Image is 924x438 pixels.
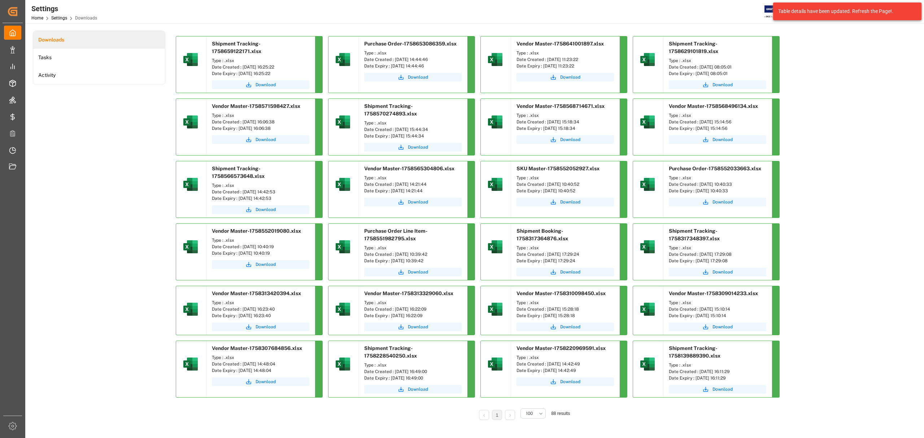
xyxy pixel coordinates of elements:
button: Download [517,377,614,386]
span: Download [408,199,428,205]
div: Date Created : [DATE] 10:40:33 [669,181,766,188]
a: Download [669,198,766,206]
div: Date Created : [DATE] 10:40:19 [212,244,309,250]
img: microsoft-excel-2019--v1.png [487,238,504,255]
img: microsoft-excel-2019--v1.png [182,176,199,193]
img: microsoft-excel-2019--v1.png [182,301,199,318]
span: Vendor Master-1758641001897.xlsx [517,41,604,47]
div: Type : .xlsx [212,182,309,189]
div: Type : .xlsx [669,175,766,181]
div: Date Expiry : [DATE] 17:29:08 [669,258,766,264]
img: microsoft-excel-2019--v1.png [182,51,199,68]
div: Date Expiry : [DATE] 11:23:22 [517,63,614,69]
span: Download [712,199,733,205]
div: Date Expiry : [DATE] 14:42:53 [212,195,309,202]
a: Download [212,377,309,386]
img: microsoft-excel-2019--v1.png [334,113,352,131]
div: Date Created : [DATE] 16:22:09 [364,306,462,312]
div: Date Created : [DATE] 14:21:44 [364,181,462,188]
span: Vendor Master-1758568714671.xlsx [517,103,605,109]
div: Date Expiry : [DATE] 15:18:34 [517,125,614,132]
div: Type : .xlsx [517,175,614,181]
div: Date Expiry : [DATE] 14:21:44 [364,188,462,194]
img: microsoft-excel-2019--v1.png [639,301,656,318]
button: Download [364,198,462,206]
a: Download [212,80,309,89]
span: Download [256,206,276,213]
div: Date Created : [DATE] 14:44:46 [364,56,462,63]
li: Previous Page [479,410,489,420]
span: Vendor Master-1758313420394.xlsx [212,290,301,296]
div: Date Expiry : [DATE] 16:06:38 [212,125,309,132]
a: Download [364,268,462,276]
img: microsoft-excel-2019--v1.png [182,238,199,255]
a: Download [517,73,614,82]
div: Date Expiry : [DATE] 10:40:33 [669,188,766,194]
span: Download [408,74,428,80]
div: Date Created : [DATE] 16:06:38 [212,119,309,125]
span: Download [560,74,580,80]
a: Download [517,135,614,144]
li: Next Page [505,410,515,420]
div: Type : .xlsx [669,112,766,119]
div: Type : .xlsx [212,57,309,64]
li: Tasks [33,49,165,66]
div: Date Expiry : [DATE] 15:10:14 [669,312,766,319]
img: microsoft-excel-2019--v1.png [334,355,352,373]
img: Exertis%20JAM%20-%20Email%20Logo.jpg_1722504956.jpg [764,5,789,18]
div: Type : .xlsx [364,120,462,126]
div: Type : .xlsx [669,362,766,368]
img: microsoft-excel-2019--v1.png [487,113,504,131]
img: microsoft-excel-2019--v1.png [487,176,504,193]
div: Date Created : [DATE] 16:25:22 [212,64,309,70]
div: Type : .xlsx [212,299,309,306]
img: microsoft-excel-2019--v1.png [487,51,504,68]
button: Download [364,143,462,152]
span: Shipment Tracking-1758570274893.xlsx [364,103,417,117]
div: Date Created : [DATE] 15:28:18 [517,306,614,312]
a: Download [669,80,766,89]
a: Downloads [33,31,165,49]
span: Download [712,269,733,275]
div: Type : .xlsx [364,50,462,56]
img: microsoft-excel-2019--v1.png [487,301,504,318]
span: Shipment Tracking-1758566573648.xlsx [212,166,265,179]
span: Vendor Master-1758313329060.xlsx [364,290,453,296]
div: Date Created : [DATE] 15:10:14 [669,306,766,312]
div: Date Created : [DATE] 17:29:08 [669,251,766,258]
img: microsoft-excel-2019--v1.png [334,51,352,68]
span: Download [408,386,428,393]
div: Date Expiry : [DATE] 15:44:34 [364,133,462,139]
div: Date Expiry : [DATE] 16:22:09 [364,312,462,319]
a: Download [364,323,462,331]
img: microsoft-excel-2019--v1.png [334,176,352,193]
span: Download [560,269,580,275]
span: Vendor Master-1758220969591.xlsx [517,345,606,351]
div: Type : .xlsx [517,299,614,306]
button: Download [669,385,766,394]
a: Download [669,268,766,276]
div: Date Created : [DATE] 17:29:24 [517,251,614,258]
div: Date Expiry : [DATE] 10:40:19 [212,250,309,257]
span: Shipment Tracking-1758317348397.xlsx [669,228,720,241]
div: Date Expiry : [DATE] 16:23:40 [212,312,309,319]
span: Download [408,144,428,150]
span: Download [712,82,733,88]
div: Date Created : [DATE] 14:48:04 [212,361,309,367]
img: microsoft-excel-2019--v1.png [182,355,199,373]
span: Download [560,378,580,385]
span: Vendor Master-1758552019080.xlsx [212,228,301,234]
div: Date Expiry : [DATE] 14:44:46 [364,63,462,69]
div: Date Created : [DATE] 16:49:00 [364,368,462,375]
div: Settings [31,3,97,14]
a: Download [669,323,766,331]
div: Date Created : [DATE] 15:18:34 [517,119,614,125]
span: Download [560,136,580,143]
div: Date Created : [DATE] 10:39:42 [364,251,462,258]
div: Type : .xlsx [517,50,614,56]
a: Settings [51,16,67,21]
